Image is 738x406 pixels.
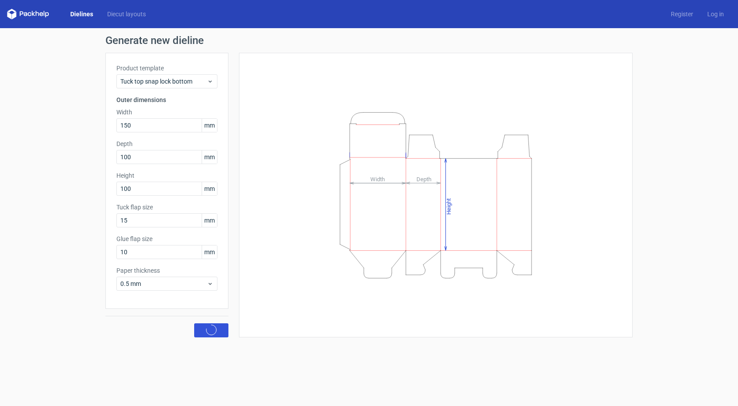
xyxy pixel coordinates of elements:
[700,10,731,18] a: Log in
[63,10,100,18] a: Dielines
[416,176,431,182] tspan: Depth
[116,234,217,243] label: Glue flap size
[116,266,217,275] label: Paper thickness
[116,139,217,148] label: Depth
[202,119,217,132] span: mm
[120,279,207,288] span: 0.5 mm
[120,77,207,86] span: Tuck top snap lock bottom
[116,64,217,73] label: Product template
[202,150,217,164] span: mm
[664,10,700,18] a: Register
[116,171,217,180] label: Height
[100,10,153,18] a: Diecut layouts
[116,95,217,104] h3: Outer dimensions
[116,108,217,117] label: Width
[202,245,217,259] span: mm
[105,35,633,46] h1: Generate new dieline
[202,182,217,195] span: mm
[202,214,217,227] span: mm
[370,176,385,182] tspan: Width
[116,203,217,212] label: Tuck flap size
[445,198,452,214] tspan: Height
